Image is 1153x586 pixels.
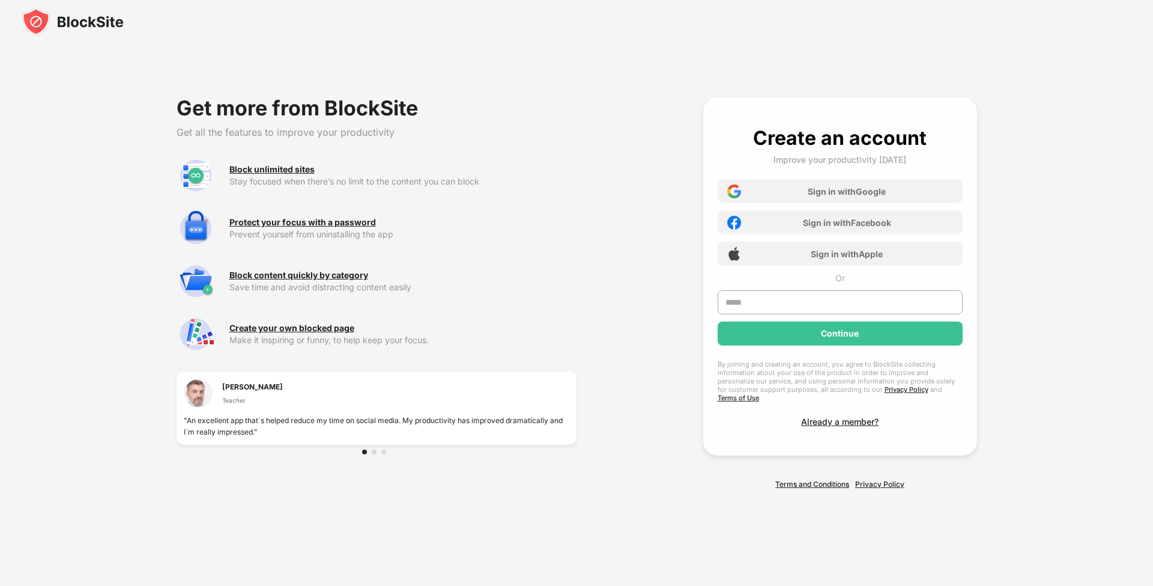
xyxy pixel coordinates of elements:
div: Or [835,273,845,283]
div: By joining and creating an account, you agree to BlockSite collecting information about your use ... [718,360,963,402]
div: Continue [821,329,859,338]
img: testimonial-1.jpg [184,379,213,407]
img: google-icon.png [727,185,741,198]
div: Already a member? [801,417,879,427]
div: Save time and avoid distracting content easily [229,282,577,292]
div: Sign in with Apple [811,249,883,259]
div: Create an account [753,126,927,150]
a: Privacy Policy [855,480,904,489]
a: Terms of Use [718,394,759,402]
a: Privacy Policy [885,385,928,394]
img: blocksite-icon-black.svg [22,7,124,36]
div: Block unlimited sites [229,165,315,174]
div: Get all the features to improve your productivity [177,126,577,138]
div: Protect your focus with a password [229,218,376,227]
img: apple-icon.png [727,247,741,261]
div: Block content quickly by category [229,270,368,280]
div: Sign in with Facebook [803,218,891,228]
img: premium-password-protection.svg [177,209,215,248]
div: Stay focused when there’s no limit to the content you can block [229,177,577,186]
div: Sign in with Google [808,186,886,197]
div: Improve your productivity [DATE] [773,154,906,165]
div: Teacher [222,395,283,405]
img: facebook-icon.png [727,216,741,230]
div: Get more from BlockSite [177,97,577,119]
div: Create your own blocked page [229,323,354,333]
div: Make it inspiring or funny, to help keep your focus. [229,335,577,345]
div: [PERSON_NAME] [222,381,283,392]
a: Terms and Conditions [775,480,849,489]
div: "An excellent app that`s helped reduce my time on social media. My productivity has improved dram... [184,415,570,438]
img: premium-category.svg [177,262,215,301]
img: premium-customize-block-page.svg [177,315,215,353]
img: premium-unlimited-blocklist.svg [177,156,215,195]
div: Prevent yourself from uninstalling the app [229,230,577,239]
